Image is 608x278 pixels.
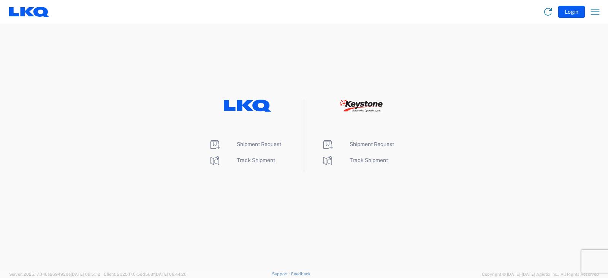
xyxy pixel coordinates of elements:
[155,272,187,276] span: [DATE] 08:44:20
[321,157,388,163] a: Track Shipment
[558,6,585,18] button: Login
[237,141,281,147] span: Shipment Request
[237,157,275,163] span: Track Shipment
[482,271,599,278] span: Copyright © [DATE]-[DATE] Agistix Inc., All Rights Reserved
[321,141,394,147] a: Shipment Request
[350,157,388,163] span: Track Shipment
[272,272,291,276] a: Support
[209,141,281,147] a: Shipment Request
[104,272,187,276] span: Client: 2025.17.0-5dd568f
[291,272,310,276] a: Feedback
[9,272,100,276] span: Server: 2025.17.0-16a969492de
[71,272,100,276] span: [DATE] 09:51:12
[350,141,394,147] span: Shipment Request
[209,157,275,163] a: Track Shipment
